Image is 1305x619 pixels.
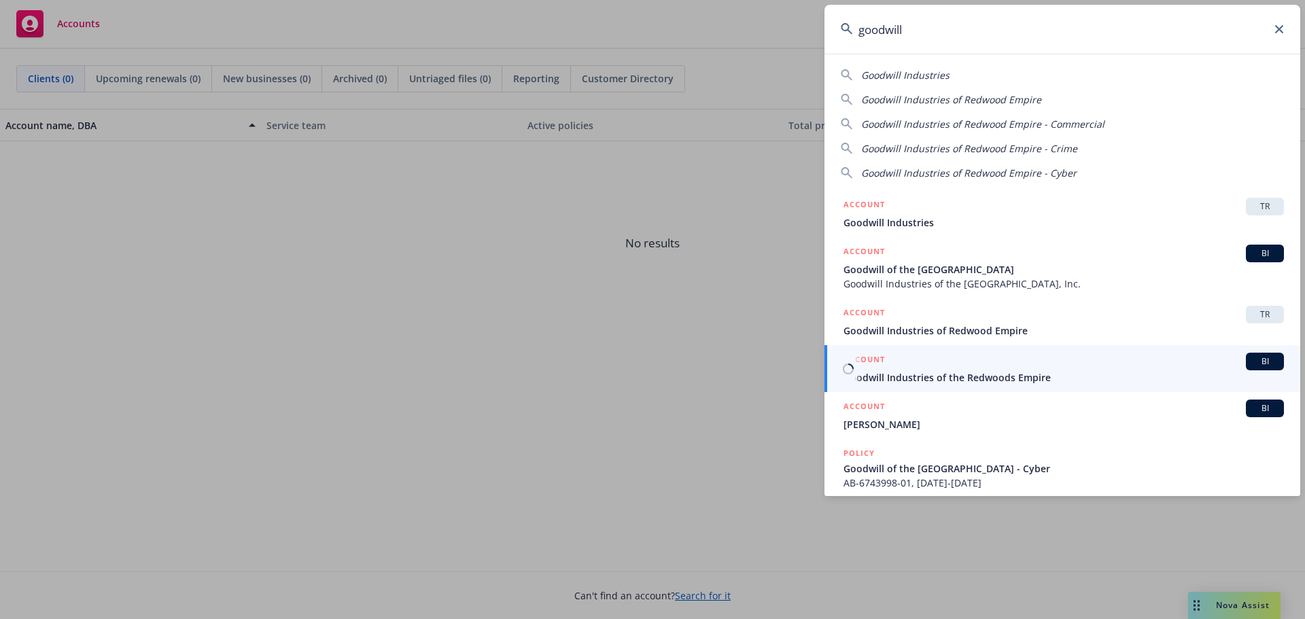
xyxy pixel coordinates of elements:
[843,245,885,261] h5: ACCOUNT
[861,69,950,82] span: Goodwill Industries
[824,439,1300,497] a: POLICYGoodwill of the [GEOGRAPHIC_DATA] - CyberAB-6743998-01, [DATE]-[DATE]
[824,392,1300,439] a: ACCOUNTBI[PERSON_NAME]
[843,476,1284,490] span: AB-6743998-01, [DATE]-[DATE]
[861,166,1077,179] span: Goodwill Industries of Redwood Empire - Cyber
[843,400,885,416] h5: ACCOUNT
[861,142,1077,155] span: Goodwill Industries of Redwood Empire - Crime
[843,198,885,214] h5: ACCOUNT
[824,5,1300,54] input: Search...
[843,417,1284,431] span: [PERSON_NAME]
[824,237,1300,298] a: ACCOUNTBIGoodwill of the [GEOGRAPHIC_DATA]Goodwill Industries of the [GEOGRAPHIC_DATA], Inc.
[824,190,1300,237] a: ACCOUNTTRGoodwill Industries
[1251,247,1278,260] span: BI
[1251,200,1278,213] span: TR
[843,215,1284,230] span: Goodwill Industries
[843,370,1284,385] span: Goodwill Industries of the Redwoods Empire
[843,353,885,369] h5: ACCOUNT
[843,461,1284,476] span: Goodwill of the [GEOGRAPHIC_DATA] - Cyber
[1251,402,1278,414] span: BI
[843,323,1284,338] span: Goodwill Industries of Redwood Empire
[824,345,1300,392] a: ACCOUNTBIGoodwill Industries of the Redwoods Empire
[861,118,1104,130] span: Goodwill Industries of Redwood Empire - Commercial
[843,306,885,322] h5: ACCOUNT
[1251,355,1278,368] span: BI
[843,262,1284,277] span: Goodwill of the [GEOGRAPHIC_DATA]
[824,298,1300,345] a: ACCOUNTTRGoodwill Industries of Redwood Empire
[1251,308,1278,321] span: TR
[843,446,875,460] h5: POLICY
[843,277,1284,291] span: Goodwill Industries of the [GEOGRAPHIC_DATA], Inc.
[861,93,1041,106] span: Goodwill Industries of Redwood Empire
